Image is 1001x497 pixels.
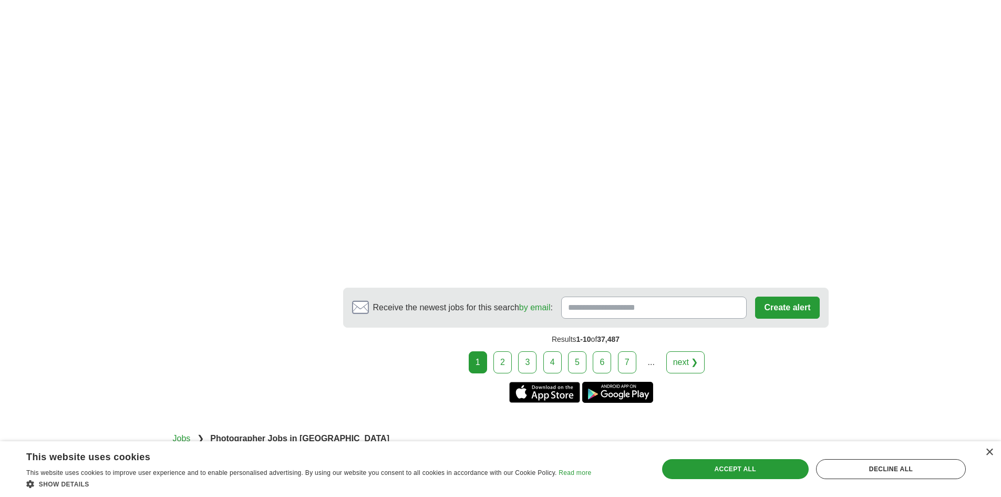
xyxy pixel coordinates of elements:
div: Results of [343,328,829,351]
a: 2 [493,351,512,373]
a: 4 [543,351,562,373]
strong: Photographer Jobs in [GEOGRAPHIC_DATA] [210,434,389,443]
span: 37,487 [597,335,620,343]
span: Receive the newest jobs for this search : [373,301,553,314]
div: ... [641,352,662,373]
span: 1-10 [576,335,591,343]
div: Accept all [662,459,809,479]
span: Show details [39,481,89,488]
a: next ❯ [666,351,705,373]
a: Get the iPhone app [509,382,580,403]
span: ❯ [197,434,204,443]
a: by email [519,303,551,312]
button: Create alert [755,297,819,319]
a: 6 [593,351,611,373]
div: Decline all [816,459,966,479]
a: Read more, opens a new window [559,469,591,476]
a: 7 [618,351,636,373]
a: 5 [568,351,586,373]
a: 3 [518,351,536,373]
a: Get the Android app [582,382,653,403]
a: Jobs [173,434,191,443]
span: This website uses cookies to improve user experience and to enable personalised advertising. By u... [26,469,557,476]
div: Close [985,449,993,457]
div: 1 [469,351,487,373]
div: Show details [26,479,591,489]
div: This website uses cookies [26,448,565,463]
